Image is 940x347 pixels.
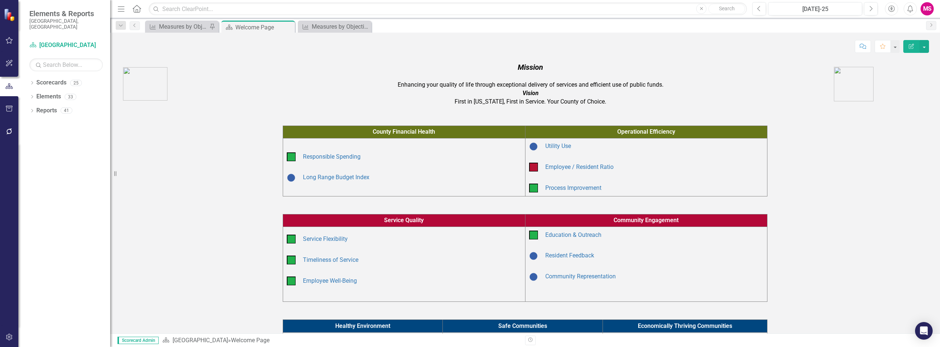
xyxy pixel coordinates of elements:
a: Elements [36,93,61,101]
span: Community Engagement [614,217,679,224]
em: Mission [518,63,543,72]
span: Service Quality [384,217,424,224]
img: Baselining [529,252,538,260]
a: [GEOGRAPHIC_DATA] [29,41,103,50]
img: Baselining [529,142,538,151]
div: 41 [61,108,72,114]
span: Elements & Reports [29,9,103,18]
span: Operational Efficiency [617,128,675,135]
img: Below Plan [529,163,538,171]
a: Responsible Spending [303,153,361,160]
div: 33 [65,94,76,100]
div: 25 [70,80,82,86]
a: Measures by Objective [147,22,207,31]
img: On Target [529,184,538,192]
span: Safe Communities [498,322,547,329]
div: Welcome Page [231,337,270,344]
button: [DATE]-25 [768,2,862,15]
a: Employee Well-Being [303,277,357,284]
a: Resident Feedback [545,252,594,259]
a: Utility Use [545,142,571,149]
a: Timeliness of Service [303,256,358,263]
div: [DATE]-25 [771,5,860,14]
img: On Target [529,231,538,239]
img: On Target [287,235,296,243]
img: Baselining [529,272,538,281]
a: Measures by Objective [300,22,369,31]
a: Employee / Resident Ratio [545,163,614,170]
a: Service Flexibility [303,235,348,242]
div: Welcome Page [235,23,293,32]
img: On Target [287,152,296,161]
input: Search Below... [29,58,103,71]
small: [GEOGRAPHIC_DATA], [GEOGRAPHIC_DATA] [29,18,103,30]
button: MS [921,2,934,15]
img: AA%20logo.png [834,67,874,101]
a: Education & Outreach [545,231,601,238]
td: Enhancing your quality of life through exceptional delivery of services and efficient use of publ... [229,60,832,108]
span: Scorecard Admin [117,337,159,344]
em: Vision [523,90,539,97]
input: Search ClearPoint... [149,3,747,15]
a: Scorecards [36,79,66,87]
span: Healthy Environment [335,322,390,329]
div: » [162,336,520,345]
div: Open Intercom Messenger [915,322,933,340]
img: Baselining [287,173,296,182]
img: On Target [287,276,296,285]
span: Economically Thriving Communities [638,322,732,329]
div: Measures by Objective [159,22,207,31]
img: AC_Logo.png [123,67,167,101]
div: Measures by Objective [312,22,369,31]
a: Reports [36,106,57,115]
a: [GEOGRAPHIC_DATA] [173,337,228,344]
img: On Target [287,256,296,264]
a: Process Improvement [545,184,601,191]
button: Search [708,4,745,14]
a: Long Range Budget Index [303,174,369,181]
a: Community Representation [545,273,616,280]
span: County Financial Health [373,128,435,135]
span: Search [719,6,735,11]
img: ClearPoint Strategy [4,8,17,21]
